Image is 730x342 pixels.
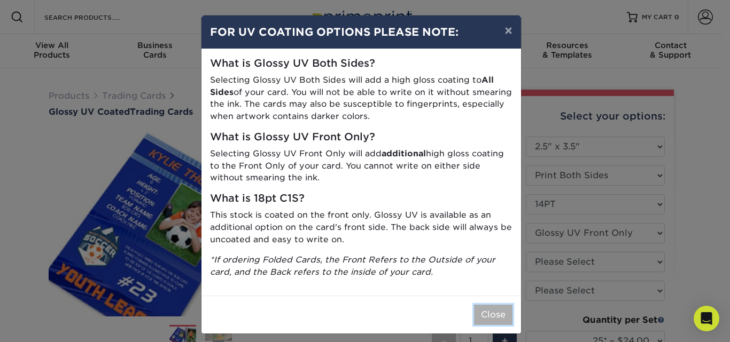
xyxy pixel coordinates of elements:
h5: What is Glossy UV Both Sides? [210,58,512,70]
div: Open Intercom Messenger [694,306,719,331]
i: *If ordering Folded Cards, the Front Refers to the Outside of your card, and the Back refers to t... [210,254,495,277]
h5: What is Glossy UV Front Only? [210,131,512,144]
strong: All Sides [210,75,494,97]
p: This stock is coated on the front only. Glossy UV is available as an additional option on the car... [210,209,512,245]
button: × [496,15,521,45]
strong: additional [382,148,426,158]
p: Selecting Glossy UV Both Sides will add a high gloss coating to of your card. You will not be abl... [210,74,512,123]
p: Selecting Glossy UV Front Only will add high gloss coating to the Front Only of your card. You ca... [210,148,512,184]
button: Close [474,305,512,325]
h5: What is 18pt C1S? [210,193,512,205]
h4: FOR UV COATING OPTIONS PLEASE NOTE: [210,24,512,40]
